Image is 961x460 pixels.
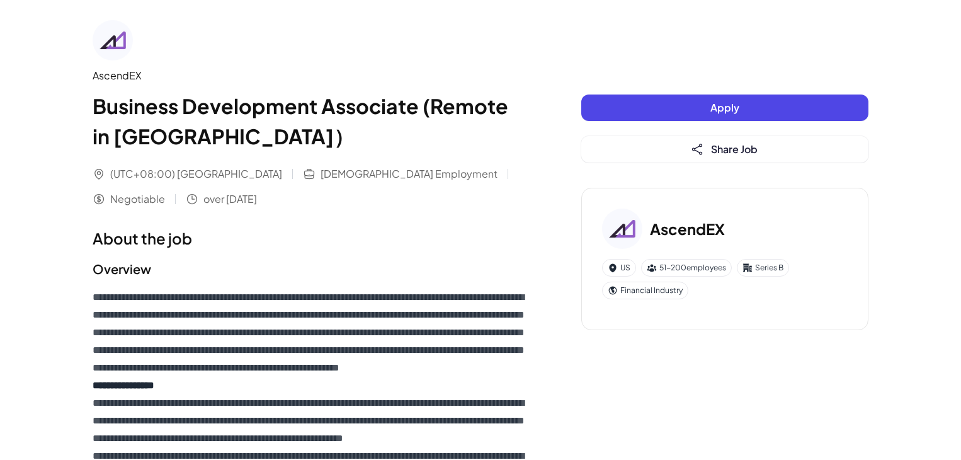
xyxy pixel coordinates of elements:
span: Apply [710,101,739,114]
div: AscendEX [93,68,531,83]
h1: About the job [93,227,531,250]
h2: Overview [93,260,531,279]
span: (UTC+08:00) [GEOGRAPHIC_DATA] [110,166,282,181]
h3: AscendEX [650,217,725,240]
span: [DEMOGRAPHIC_DATA] Employment [321,166,498,181]
img: As [93,20,133,60]
h1: Business Development Associate (Remote in [GEOGRAPHIC_DATA]） [93,91,531,151]
div: 51-200 employees [641,259,732,277]
span: over [DATE] [203,192,257,207]
div: Financial Industry [602,282,688,299]
span: Share Job [711,142,758,156]
div: Series B [737,259,789,277]
button: Apply [581,95,868,121]
button: Share Job [581,136,868,163]
div: US [602,259,636,277]
img: As [602,209,642,249]
span: Negotiable [110,192,165,207]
